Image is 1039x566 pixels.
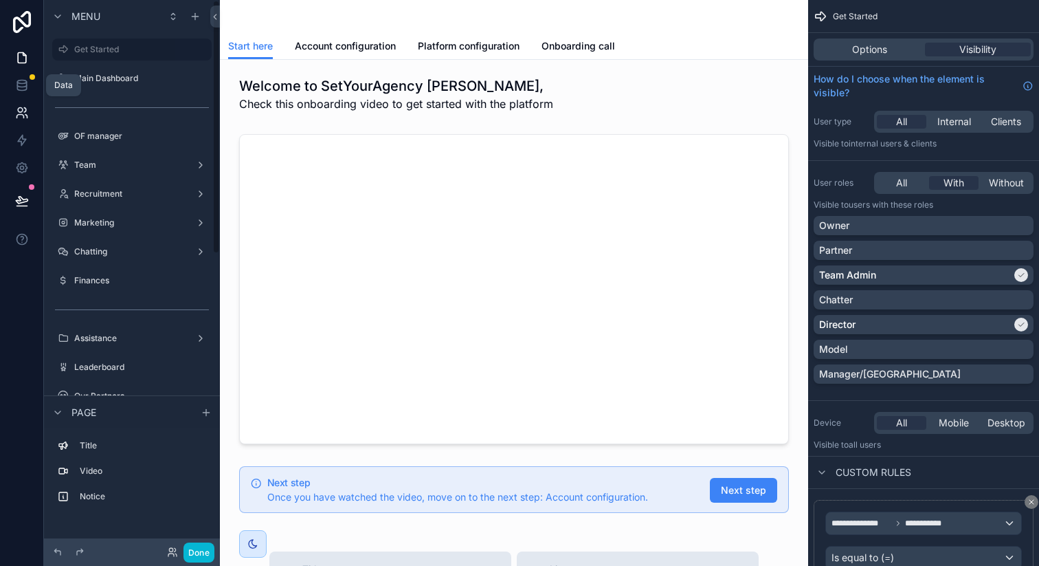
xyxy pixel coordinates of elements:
[228,39,273,53] span: Start here
[819,293,853,307] p: Chatter
[74,362,209,373] label: Leaderboard
[814,116,869,127] label: User type
[183,543,214,563] button: Done
[959,43,996,56] span: Visibility
[52,270,212,292] a: Finances
[418,34,519,61] a: Platform configuration
[896,115,907,129] span: All
[819,318,856,331] p: Director
[852,43,887,56] span: Options
[52,356,212,378] a: Leaderboard
[52,241,212,263] a: Chatting
[814,199,1034,210] p: Visible to
[814,138,1034,149] p: Visible to
[814,72,1017,100] span: How do I choose when the element is visible?
[819,243,852,257] p: Partner
[52,183,212,205] a: Recruitment
[71,406,96,420] span: Page
[74,217,190,228] label: Marketing
[52,327,212,349] a: Assistance
[74,275,209,286] label: Finances
[74,44,203,55] label: Get Started
[991,115,1021,129] span: Clients
[74,246,190,257] label: Chatting
[541,34,615,61] a: Onboarding call
[814,177,869,188] label: User roles
[939,416,969,430] span: Mobile
[937,115,971,129] span: Internal
[849,138,937,149] span: Internal users & clients
[814,72,1034,100] a: How do I choose when the element is visible?
[295,39,396,53] span: Account configuration
[80,440,206,451] label: Title
[52,125,212,147] a: OF manager
[987,416,1025,430] span: Desktop
[814,439,1034,450] p: Visible to
[295,34,396,61] a: Account configuration
[849,199,933,210] span: Users with these roles
[74,391,209,402] label: Our Partners
[80,466,206,477] label: Video
[52,154,212,176] a: Team
[541,39,615,53] span: Onboarding call
[52,385,212,407] a: Our Partners
[80,491,206,502] label: Notice
[418,39,519,53] span: Platform configuration
[44,428,220,521] div: scrollable content
[896,416,907,430] span: All
[989,176,1024,190] span: Without
[836,466,911,479] span: Custom rules
[71,10,100,23] span: Menu
[819,219,849,232] p: Owner
[228,34,273,60] a: Start here
[814,417,869,428] label: Device
[833,11,878,22] span: Get Started
[54,80,73,91] div: Data
[819,268,876,282] p: Team Admin
[74,333,190,344] label: Assistance
[896,176,907,190] span: All
[74,188,190,199] label: Recruitment
[52,39,212,61] a: Get Started
[74,131,209,142] label: OF manager
[819,342,848,356] p: Model
[52,212,212,234] a: Marketing
[74,73,209,84] label: Main Dashboard
[819,367,961,381] p: Manager/[GEOGRAPHIC_DATA]
[74,160,190,171] label: Team
[52,67,212,89] a: Main Dashboard
[849,439,881,450] span: all users
[943,176,964,190] span: With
